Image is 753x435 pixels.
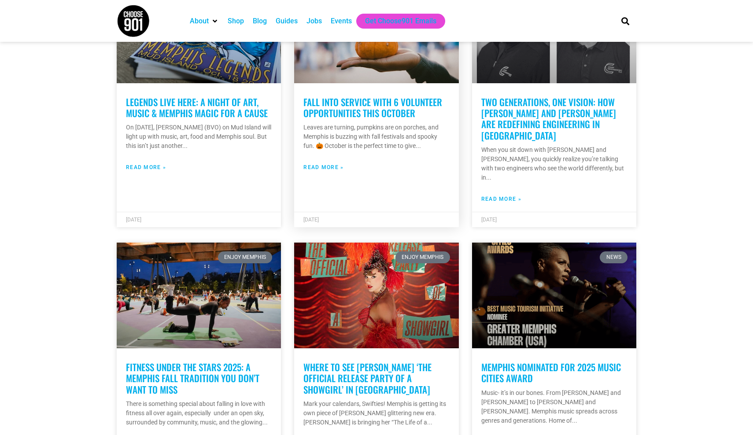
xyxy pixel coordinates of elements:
[331,16,352,26] a: Events
[228,16,244,26] a: Shop
[126,163,166,171] a: Read more about LEGENDS LIVE HERE: A NIGHT OF ART, MUSIC & MEMPHIS MAGIC FOR A CAUSE
[365,16,436,26] a: Get Choose901 Emails
[481,388,627,425] p: Music- it’s in our bones. From [PERSON_NAME] and [PERSON_NAME] to [PERSON_NAME] and [PERSON_NAME]...
[185,14,223,29] div: About
[126,360,259,396] a: Fitness Under the Stars 2025: A Memphis Fall Tradition You Don’t Want to Miss
[126,399,272,427] p: There is something special about falling in love with fitness all over again, especially under an...
[303,123,449,151] p: Leaves are turning, pumpkins are on porches, and Memphis is buzzing with fall festivals and spook...
[126,95,268,120] a: LEGENDS LIVE HERE: A NIGHT OF ART, MUSIC & MEMPHIS MAGIC FOR A CAUSE
[126,123,272,151] p: On [DATE], [PERSON_NAME] (BVO) on Mud Island will light up with music, art, food and Memphis soul...
[481,95,616,142] a: Two Generations, One Vision: How [PERSON_NAME] and [PERSON_NAME] Are Redefining Engineering in [G...
[303,399,449,427] p: Mark your calendars, Swifties! Memphis is getting its own piece of [PERSON_NAME] glittering new e...
[481,195,521,203] a: Read more about Two Generations, One Vision: How Shaun Sipe and Casey Shockey Are Redefining Engi...
[303,163,343,171] a: Read more about Fall into service with 6 volunteer opportunities this October
[481,145,627,182] p: When you sit down with [PERSON_NAME] and [PERSON_NAME], you quickly realize you’re talking with t...
[303,360,432,396] a: Where to See [PERSON_NAME] ‘The Official Release Party of a Showgirl’ in [GEOGRAPHIC_DATA]
[600,251,627,263] div: News
[190,16,209,26] a: About
[126,217,141,223] span: [DATE]
[218,251,273,263] div: Enjoy Memphis
[481,360,621,385] a: Memphis Nominated for 2025 Music Cities Award
[185,14,606,29] nav: Main nav
[395,251,450,263] div: Enjoy Memphis
[253,16,267,26] a: Blog
[481,217,497,223] span: [DATE]
[303,217,319,223] span: [DATE]
[306,16,322,26] a: Jobs
[618,14,633,28] div: Search
[276,16,298,26] a: Guides
[303,95,442,120] a: Fall into service with 6 volunteer opportunities this October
